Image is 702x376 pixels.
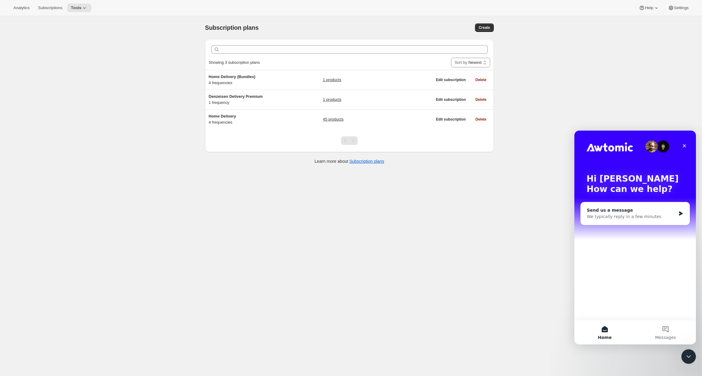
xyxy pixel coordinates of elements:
iframe: Intercom live chat [574,131,696,344]
span: Home Delivery (Bundles) [209,74,256,79]
button: Settings [664,4,692,12]
span: Delete [475,117,486,122]
button: Help [635,4,663,12]
span: Delete [475,97,486,102]
button: Edit subscription [432,115,469,124]
span: Edit subscription [436,117,466,122]
div: 4 frequencies [209,74,285,86]
iframe: Intercom live chat [681,349,696,364]
p: Learn more about [315,158,384,164]
span: Tools [71,5,81,10]
a: 1 products [323,97,341,103]
span: Edit subscription [436,97,466,102]
div: 4 frequencies [209,113,285,125]
button: Delete [472,76,490,84]
span: Delete [475,77,486,82]
span: Showing 3 subscription plans [209,60,260,65]
span: Home Delivery [209,114,236,118]
button: Edit subscription [432,76,469,84]
button: Delete [472,95,490,104]
span: Denzeisen Delivery Premium [209,94,263,99]
button: Edit subscription [432,95,469,104]
button: Delete [472,115,490,124]
button: Subscriptions [34,4,66,12]
span: Subscription plans [205,24,259,31]
span: Create [479,25,490,30]
span: Help [645,5,653,10]
nav: Pagination [341,136,358,145]
span: Subscriptions [38,5,62,10]
a: 1 products [323,77,341,83]
span: Analytics [13,5,29,10]
a: Subscription plans [349,159,384,164]
button: Create [475,23,494,32]
button: Analytics [10,4,33,12]
span: Edit subscription [436,77,466,82]
a: 45 products [323,116,343,122]
span: Settings [674,5,689,10]
button: Tools [67,4,91,12]
div: 1 frequency [209,94,285,106]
